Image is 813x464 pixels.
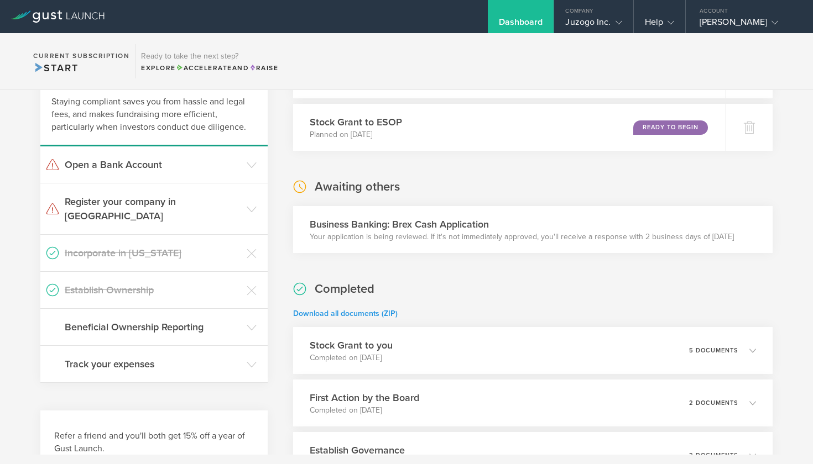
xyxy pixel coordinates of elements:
p: 2 documents [689,400,738,406]
div: Staying compliant saves you from hassle and legal fees, and makes fundraising more efficient, par... [40,85,268,146]
p: 5 documents [689,347,738,354]
div: Ready to take the next step?ExploreAccelerateandRaise [135,44,284,78]
h3: Business Banking: Brex Cash Application [310,217,734,231]
div: Dashboard [499,17,543,33]
h3: Establish Governance [310,443,405,457]
h3: Stock Grant to you [310,338,393,352]
h3: Refer a friend and you'll both get 15% off a year of Gust Launch. [54,430,254,455]
a: Download all documents (ZIP) [293,309,398,318]
h2: Awaiting others [315,179,400,195]
h3: Ready to take the next step? [141,52,278,60]
div: Juzogo Inc. [565,17,622,33]
h3: Open a Bank Account [65,157,241,172]
h2: Completed [315,281,374,297]
p: 2 documents [689,452,738,458]
div: [PERSON_NAME] [700,17,794,33]
span: and [176,64,249,72]
div: Explore [141,63,278,73]
h2: Current Subscription [33,52,129,59]
h3: Register your company in [GEOGRAPHIC_DATA] [65,194,241,223]
div: Ready to Begin [633,120,708,135]
h3: Establish Ownership [65,283,241,297]
span: Raise [249,64,278,72]
h3: First Action by the Board [310,391,419,405]
p: Your application is being reviewed. If it's not immediately approved, you'll receive a response w... [310,231,734,242]
p: Completed on [DATE] [310,352,393,363]
span: Start [33,62,78,74]
h3: Beneficial Ownership Reporting [65,320,241,334]
p: Planned on [DATE] [310,129,402,140]
div: Help [645,17,674,33]
p: Completed on [DATE] [310,405,419,416]
h3: Track your expenses [65,357,241,371]
span: Accelerate [176,64,232,72]
div: Stock Grant to ESOPPlanned on [DATE]Ready to Begin [293,104,726,151]
h3: Stock Grant to ESOP [310,115,402,129]
h3: Incorporate in [US_STATE] [65,246,241,260]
